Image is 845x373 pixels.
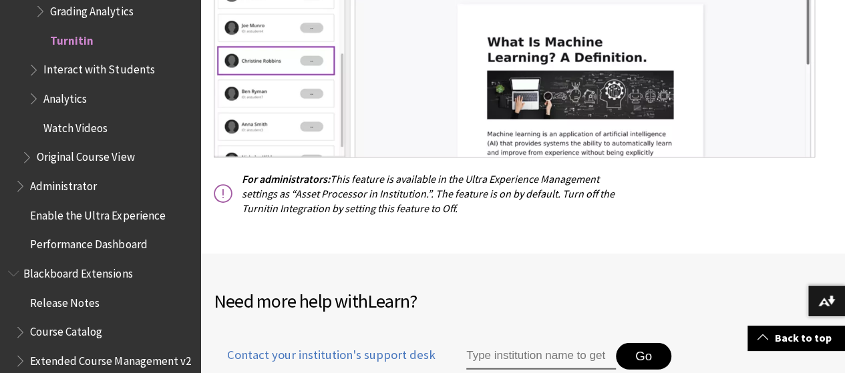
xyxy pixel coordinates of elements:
h2: Need more help with ? [214,287,832,315]
span: Contact your institution's support desk [214,346,436,364]
p: This feature is available in the Ultra Experience Management settings as “Asset Processor in Inst... [214,171,634,216]
button: Go [616,343,671,370]
span: Performance Dashboard [30,234,147,252]
span: Turnitin [50,29,94,47]
span: Blackboard Extensions [23,262,132,280]
span: Release Notes [30,292,100,310]
span: Administrator [30,175,97,193]
span: Learn [367,289,409,313]
span: Extended Course Management v2 [30,350,190,368]
span: Analytics [43,87,87,105]
span: For administrators: [242,172,330,185]
span: Original Course View [37,146,134,164]
input: Type institution name to get support [466,343,616,370]
span: Course Catalog [30,321,102,339]
span: Interact with Students [43,59,154,77]
a: Back to top [747,326,845,350]
span: Enable the Ultra Experience [30,204,165,222]
span: Watch Videos [43,117,108,135]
